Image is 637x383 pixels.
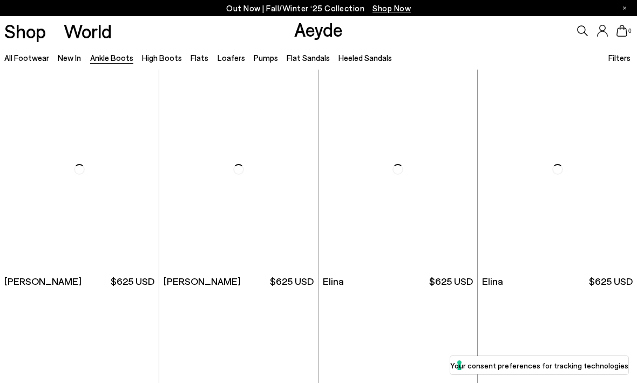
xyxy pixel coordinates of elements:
[627,28,633,34] span: 0
[159,269,318,293] a: [PERSON_NAME] $625 USD
[450,356,628,374] button: Your consent preferences for tracking technologies
[318,70,477,269] img: Elina Ankle Boots
[478,70,637,269] img: Elina Ankle Boots
[608,53,631,63] span: Filters
[323,275,344,288] span: Elina
[58,53,81,63] a: New In
[287,53,330,63] a: Flat Sandals
[111,275,154,288] span: $625 USD
[338,53,392,63] a: Heeled Sandals
[318,269,477,293] a: Elina $625 USD
[429,275,473,288] span: $625 USD
[142,53,182,63] a: High Boots
[294,18,343,40] a: Aeyde
[4,22,46,40] a: Shop
[372,3,411,13] span: Navigate to /collections/new-in
[254,53,278,63] a: Pumps
[226,2,411,15] p: Out Now | Fall/Winter ‘25 Collection
[4,53,49,63] a: All Footwear
[218,53,245,63] a: Loafers
[450,360,628,371] label: Your consent preferences for tracking technologies
[4,275,82,288] span: [PERSON_NAME]
[90,53,133,63] a: Ankle Boots
[616,25,627,37] a: 0
[159,70,318,269] img: Gwen Lace-Up Boots
[191,53,208,63] a: Flats
[164,275,241,288] span: [PERSON_NAME]
[64,22,112,40] a: World
[478,269,637,293] a: Elina $625 USD
[482,275,503,288] span: Elina
[589,275,633,288] span: $625 USD
[270,275,314,288] span: $625 USD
